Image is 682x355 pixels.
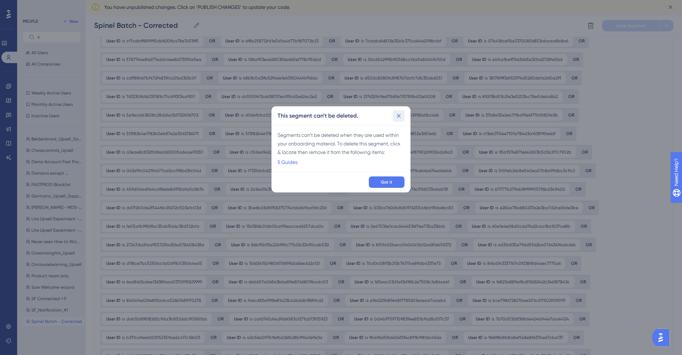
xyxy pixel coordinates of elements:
[278,112,358,120] h2: This segment can’t be deleted.
[652,327,673,348] iframe: UserGuiding AI Assistant Launcher
[278,131,404,166] div: Segments can’t be deleted when they are used within your onboarding material. To delete this segm...
[17,2,45,10] span: Need Help?
[278,158,297,166] a: 5 Guides
[381,179,392,185] span: Got it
